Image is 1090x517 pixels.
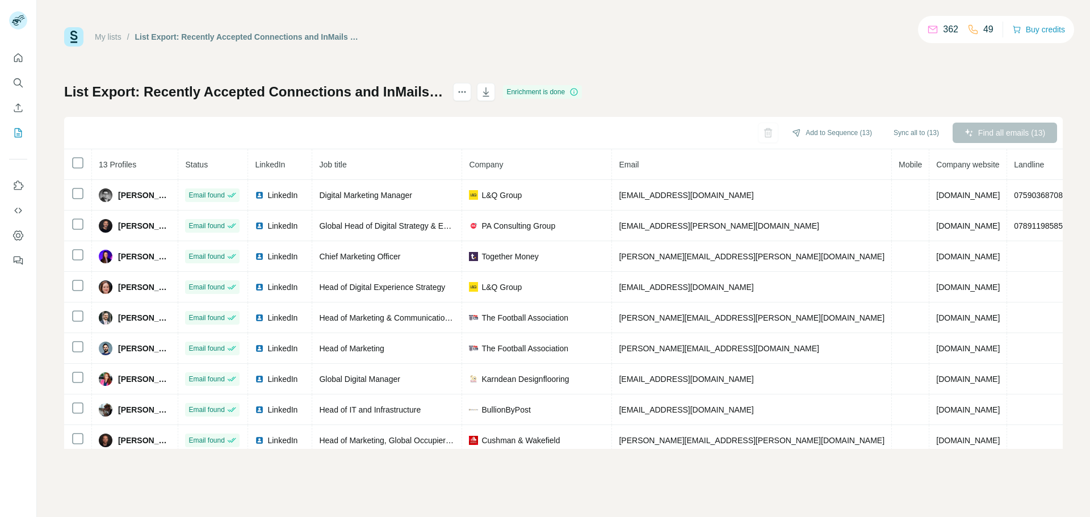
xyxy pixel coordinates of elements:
span: [PERSON_NAME][EMAIL_ADDRESS][PERSON_NAME][DOMAIN_NAME] [619,313,884,322]
span: Email found [188,435,224,445]
span: 07891198585 [1014,221,1063,230]
span: 13 Profiles [99,160,136,169]
span: [EMAIL_ADDRESS][DOMAIN_NAME] [619,405,753,414]
span: Status [185,160,208,169]
p: 362 [943,23,958,36]
span: LinkedIn [267,404,297,415]
span: [PERSON_NAME][EMAIL_ADDRESS][DOMAIN_NAME] [619,344,819,353]
span: Job title [319,160,346,169]
span: Head of IT and Infrastructure [319,405,421,414]
span: [EMAIL_ADDRESS][DOMAIN_NAME] [619,375,753,384]
span: L&Q Group [481,281,522,293]
span: Email found [188,251,224,262]
span: LinkedIn [255,160,285,169]
span: [DOMAIN_NAME] [936,283,1000,292]
span: Head of Marketing [319,344,384,353]
span: [DOMAIN_NAME] [936,252,1000,261]
span: Karndean Designflooring [481,373,569,385]
span: Global Digital Manager [319,375,400,384]
span: Email found [188,190,224,200]
span: [DOMAIN_NAME] [936,436,1000,445]
img: Surfe Logo [64,27,83,47]
span: Email found [188,374,224,384]
span: [PERSON_NAME][EMAIL_ADDRESS][PERSON_NAME][DOMAIN_NAME] [619,252,884,261]
span: Email found [188,405,224,415]
span: [PERSON_NAME] [118,435,171,446]
img: Avatar [99,372,112,386]
img: company-logo [469,344,478,353]
span: [PERSON_NAME] [118,343,171,354]
span: [DOMAIN_NAME] [936,313,1000,322]
button: Search [9,73,27,93]
button: My lists [9,123,27,143]
img: company-logo [469,436,478,445]
span: [PERSON_NAME] [118,190,171,201]
span: Head of Digital Experience Strategy [319,283,445,292]
span: Together Money [481,251,538,262]
button: Dashboard [9,225,27,246]
span: BullionByPost [481,404,530,415]
button: Use Surfe API [9,200,27,221]
span: 07590368708 [1014,191,1063,200]
img: Avatar [99,219,112,233]
span: LinkedIn [267,312,297,323]
img: LinkedIn logo [255,191,264,200]
button: Buy credits [1012,22,1065,37]
span: L&Q Group [481,190,522,201]
span: Email [619,160,639,169]
img: Avatar [99,434,112,447]
img: LinkedIn logo [255,344,264,353]
img: Avatar [99,188,112,202]
div: List Export: Recently Accepted Connections and InMails - [DATE] 10:24 [135,31,360,43]
img: Avatar [99,311,112,325]
span: [PERSON_NAME] [118,251,171,262]
img: Avatar [99,250,112,263]
img: company-logo [469,282,478,291]
img: company-logo [469,313,478,322]
button: actions [453,83,471,101]
span: Email found [188,221,224,231]
img: company-logo [469,252,478,261]
span: LinkedIn [267,343,297,354]
span: Email found [188,343,224,354]
span: Mobile [899,160,922,169]
img: company-logo [469,190,478,199]
img: LinkedIn logo [255,252,264,261]
span: Email found [188,282,224,292]
img: LinkedIn logo [255,375,264,384]
span: [EMAIL_ADDRESS][DOMAIN_NAME] [619,283,753,292]
li: / [127,31,129,43]
span: Head of Marketing & Communications, [GEOGRAPHIC_DATA] [319,313,540,322]
button: Use Surfe on LinkedIn [9,175,27,196]
span: [PERSON_NAME] [118,312,171,323]
span: [PERSON_NAME] [118,404,171,415]
span: Landline [1014,160,1044,169]
button: Feedback [9,250,27,271]
a: My lists [95,32,121,41]
span: Global Head of Digital Strategy & Experience [319,221,477,230]
span: [DOMAIN_NAME] [936,191,1000,200]
span: Cushman & Wakefield [481,435,560,446]
img: LinkedIn logo [255,283,264,292]
span: [DOMAIN_NAME] [936,221,1000,230]
h1: List Export: Recently Accepted Connections and InMails - [DATE] 10:24 [64,83,443,101]
span: [DOMAIN_NAME] [936,344,1000,353]
span: [PERSON_NAME][EMAIL_ADDRESS][PERSON_NAME][DOMAIN_NAME] [619,436,884,445]
span: Company [469,160,503,169]
span: PA Consulting Group [481,220,555,232]
span: LinkedIn [267,190,297,201]
span: [PERSON_NAME] [118,281,171,293]
span: Chief Marketing Officer [319,252,400,261]
span: The Football Association [481,343,568,354]
img: Avatar [99,280,112,294]
button: Quick start [9,48,27,68]
span: [DOMAIN_NAME] [936,375,1000,384]
img: Avatar [99,342,112,355]
span: The Football Association [481,312,568,323]
img: company-logo [469,405,478,414]
img: company-logo [469,375,478,384]
span: LinkedIn [267,435,297,446]
span: [EMAIL_ADDRESS][DOMAIN_NAME] [619,191,753,200]
span: [EMAIL_ADDRESS][PERSON_NAME][DOMAIN_NAME] [619,221,819,230]
div: Enrichment is done [503,85,582,99]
